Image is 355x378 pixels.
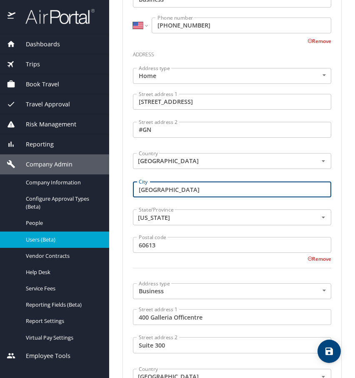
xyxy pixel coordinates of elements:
[307,255,331,262] button: Remove
[26,195,99,211] span: Configure Approval Types (Beta)
[15,100,70,109] span: Travel Approval
[7,8,16,25] img: icon-airportal.png
[26,301,99,309] span: Reporting Fields (Beta)
[15,140,54,149] span: Reporting
[26,179,99,186] span: Company Information
[15,60,40,69] span: Trips
[16,8,95,25] img: airportal-logo.png
[26,268,99,276] span: Help Desk
[307,38,331,45] button: Remove
[133,68,331,84] div: Home
[26,285,99,292] span: Service Fees
[318,156,328,166] button: Open
[26,317,99,325] span: Report Settings
[26,334,99,342] span: Virtual Pay Settings
[133,45,331,60] h3: Address
[15,80,59,89] span: Book Travel
[26,219,99,227] span: People
[15,160,72,169] span: Company Admin
[26,252,99,260] span: Vendor Contracts
[26,236,99,244] span: Users (Beta)
[317,340,341,363] button: save
[15,351,70,360] span: Employee Tools
[318,212,328,222] button: Open
[15,120,76,129] span: Risk Management
[133,283,331,299] div: Business
[15,40,60,49] span: Dashboards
